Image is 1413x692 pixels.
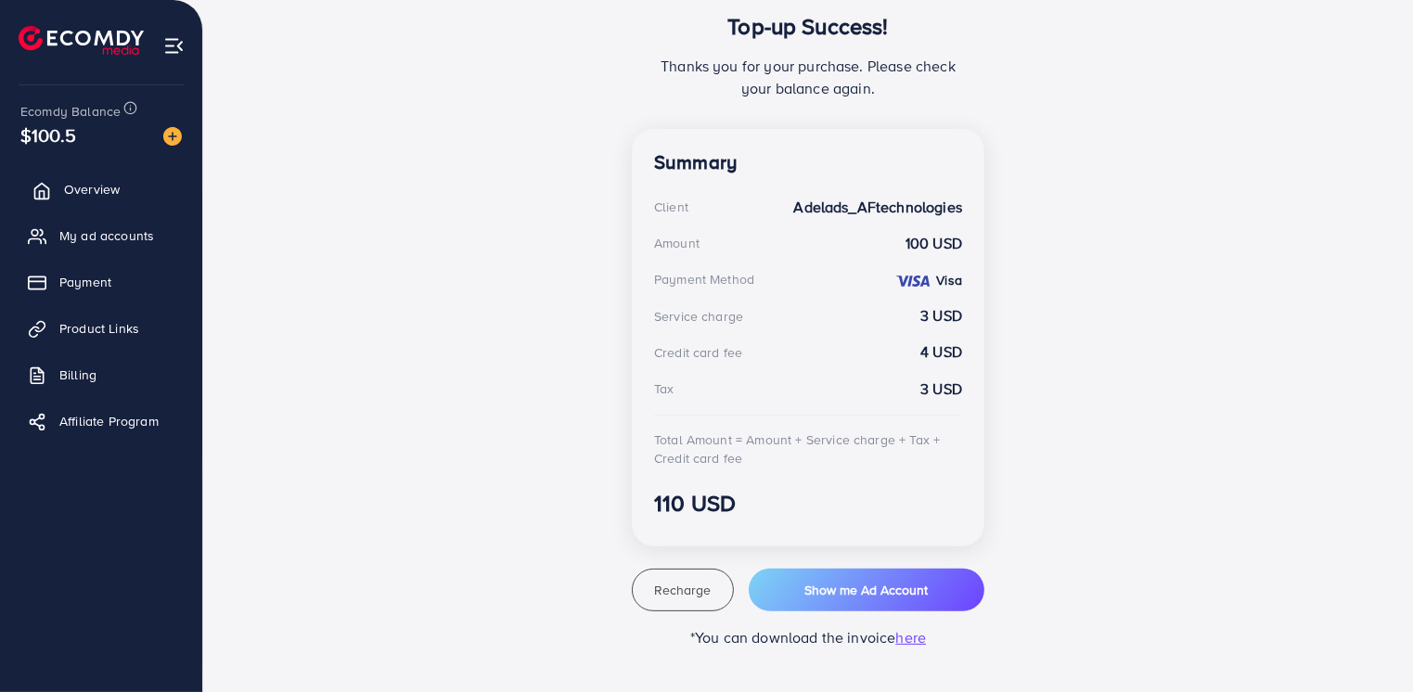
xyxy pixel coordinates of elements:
p: *You can download the invoice [632,626,984,648]
strong: Adelads_AFtechnologies [793,197,962,218]
a: Product Links [14,310,188,347]
a: My ad accounts [14,217,188,254]
div: Total Amount = Amount + Service charge + Tax + Credit card fee [654,430,962,468]
img: logo [19,26,144,55]
span: Overview [64,180,120,199]
div: Credit card fee [654,343,742,362]
a: Affiliate Program [14,403,188,440]
strong: 3 USD [920,305,962,327]
a: Overview [14,171,188,208]
img: menu [163,35,185,57]
div: Tax [654,379,674,398]
strong: 100 USD [906,233,962,254]
span: Payment [59,273,111,291]
button: Recharge [632,569,734,611]
span: Billing [59,365,96,384]
div: Amount [654,234,700,252]
span: Recharge [654,581,711,599]
span: here [896,627,927,647]
span: Ecomdy Balance [20,102,121,121]
img: image [163,127,182,146]
h3: 110 USD [654,490,962,517]
strong: 3 USD [920,378,962,400]
a: Payment [14,263,188,301]
img: credit [894,274,931,288]
div: Client [654,198,688,216]
span: $100.5 [20,122,76,148]
strong: Visa [936,271,962,289]
span: Affiliate Program [59,412,159,430]
iframe: Chat [1334,609,1399,678]
h3: Top-up Success! [654,13,962,40]
h4: Summary [654,151,962,174]
a: Billing [14,356,188,393]
span: Show me Ad Account [804,581,928,599]
span: My ad accounts [59,226,154,245]
button: Show me Ad Account [749,569,984,611]
div: Service charge [654,307,743,326]
div: Payment Method [654,270,754,288]
strong: 4 USD [920,341,962,363]
span: Product Links [59,319,139,338]
p: Thanks you for your purchase. Please check your balance again. [654,55,962,99]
